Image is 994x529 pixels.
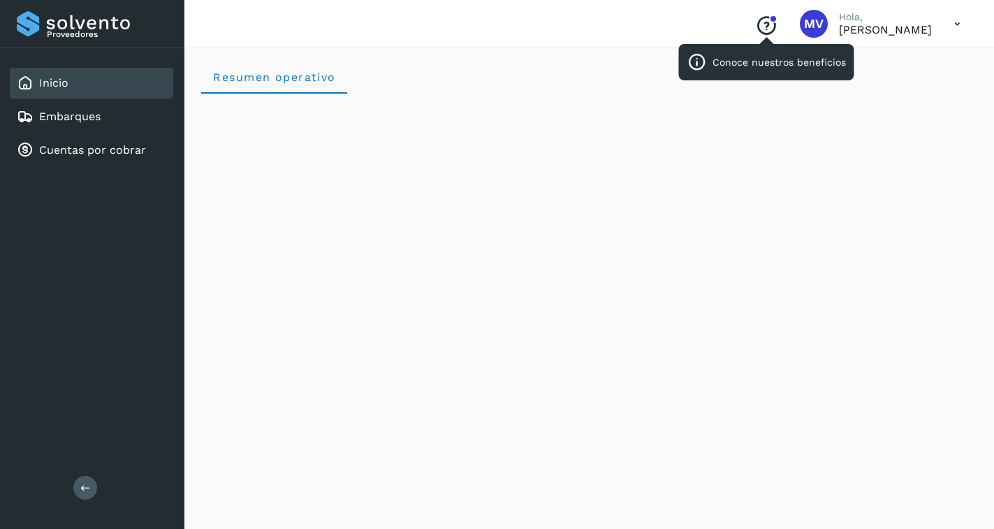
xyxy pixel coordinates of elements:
a: Conoce nuestros beneficios [755,27,777,38]
a: Embarques [39,110,101,123]
p: Marcos Vargas Mancilla [839,23,932,36]
div: Cuentas por cobrar [10,135,173,166]
span: Resumen operativo [212,71,336,84]
p: Proveedores [47,29,168,39]
a: Cuentas por cobrar [39,143,146,157]
p: Hola, [839,11,932,23]
a: Inicio [39,76,68,89]
div: Embarques [10,101,173,132]
p: Conoce nuestros beneficios [712,57,846,68]
div: Inicio [10,68,173,99]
